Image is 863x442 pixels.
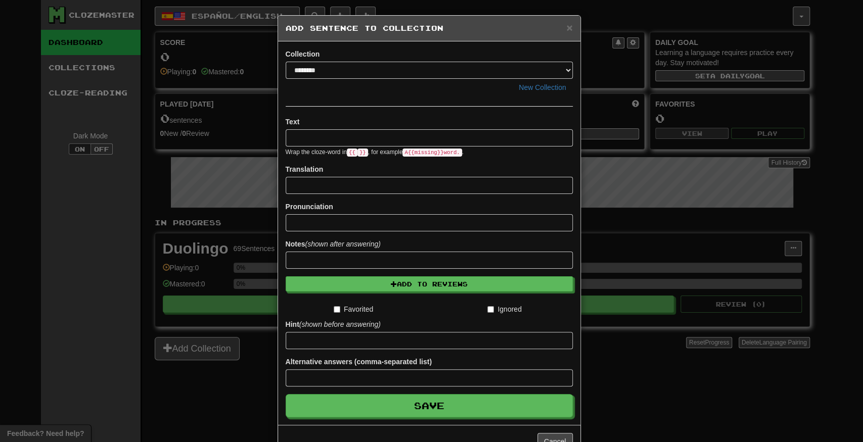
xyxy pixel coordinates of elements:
label: Alternative answers (comma-separated list) [286,357,432,367]
button: Close [566,22,572,33]
label: Ignored [487,304,521,314]
label: Translation [286,164,324,174]
span: × [566,22,572,33]
code: {{ [347,149,357,157]
h5: Add Sentence to Collection [286,23,573,33]
label: Favorited [334,304,373,314]
button: New Collection [512,79,572,96]
label: Notes [286,239,381,249]
button: Add to Reviews [286,276,573,291]
label: Hint [286,319,381,329]
code: A {{ missing }} word. [402,149,462,157]
label: Pronunciation [286,202,333,212]
input: Favorited [334,306,340,313]
code: }} [357,149,368,157]
em: (shown before answering) [299,320,381,328]
button: Save [286,394,573,417]
small: Wrap the cloze-word in , for example . [286,149,464,156]
input: Ignored [487,306,494,313]
label: Text [286,117,300,127]
em: (shown after answering) [305,240,380,248]
label: Collection [286,49,320,59]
